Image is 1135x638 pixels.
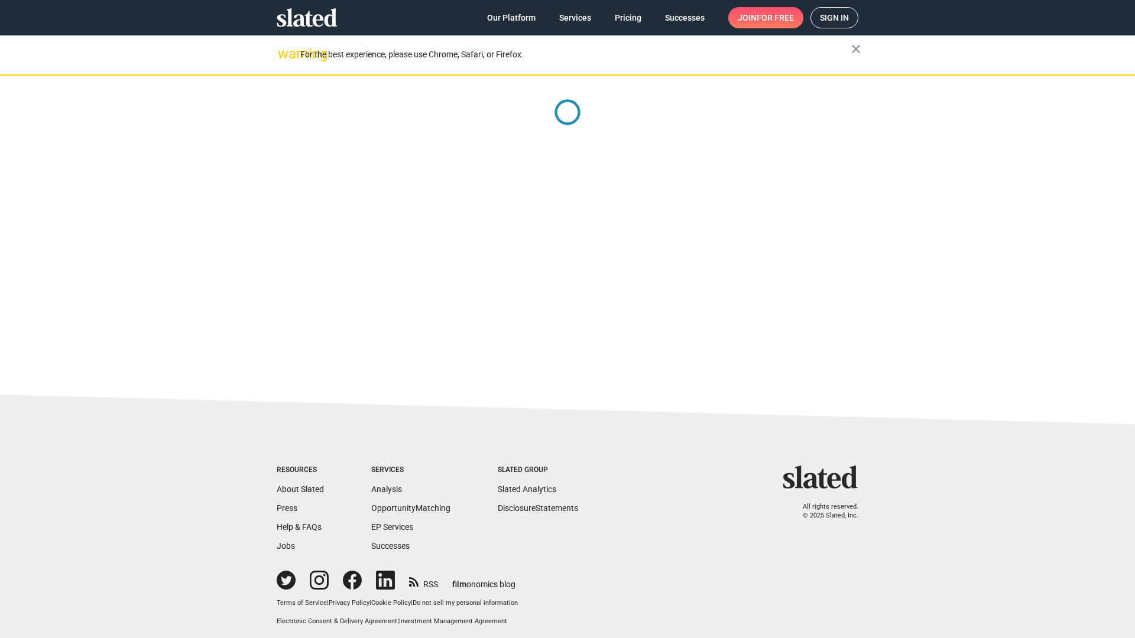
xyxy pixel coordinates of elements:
[371,484,402,494] a: Analysis
[452,580,466,589] span: film
[550,7,601,28] a: Services
[810,7,858,28] a: Sign in
[371,522,413,532] a: EP Services
[371,541,410,551] a: Successes
[413,599,518,608] button: Do not sell my personal information
[277,503,297,513] a: Press
[277,466,324,475] div: Resources
[452,569,515,590] a: filmonomics blog
[738,7,794,28] span: Join
[371,466,450,475] div: Services
[371,599,411,607] a: Cookie Policy
[559,7,591,28] span: Services
[300,47,851,63] div: For the best experience, please use Chrome, Safari, or Firefox.
[665,7,705,28] span: Successes
[277,484,324,494] a: About Slated
[605,7,651,28] a: Pricing
[615,7,641,28] span: Pricing
[790,503,858,520] p: All rights reserved. © 2025 Slated, Inc.
[411,599,413,607] span: |
[498,503,578,513] a: DisclosureStatements
[399,617,507,625] a: Investment Management Agreement
[397,617,399,625] span: |
[757,7,794,28] span: for free
[498,466,578,475] div: Slated Group
[498,484,556,494] a: Slated Analytics
[329,599,369,607] a: Privacy Policy
[277,541,295,551] a: Jobs
[487,7,536,28] span: Our Platform
[277,599,327,607] a: Terms of Service
[277,617,397,625] a: Electronic Consent & Delivery Agreement
[409,572,438,590] a: RSS
[369,599,371,607] span: |
[656,7,714,28] a: Successes
[278,47,292,61] mat-icon: warning
[820,8,849,28] span: Sign in
[327,599,329,607] span: |
[728,7,803,28] a: Joinfor free
[478,7,545,28] a: Our Platform
[277,522,322,532] a: Help & FAQs
[849,42,863,56] mat-icon: close
[371,503,450,513] a: OpportunityMatching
